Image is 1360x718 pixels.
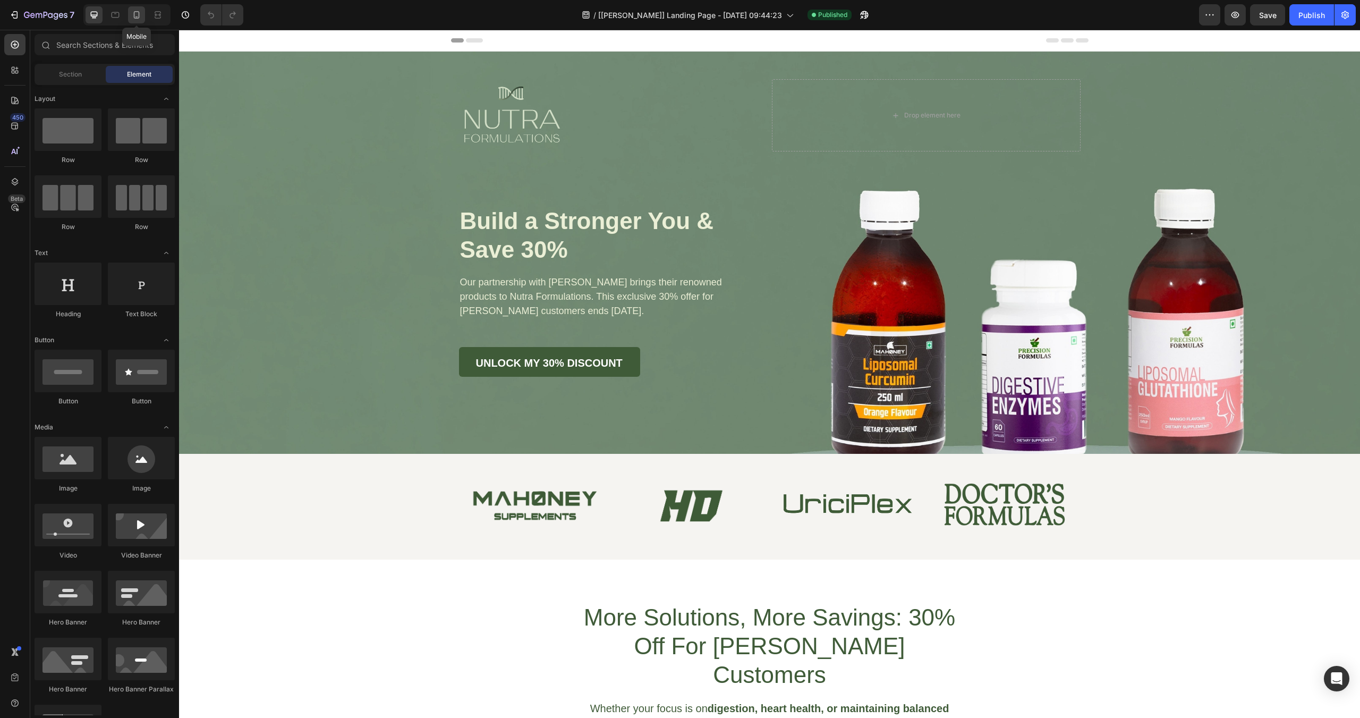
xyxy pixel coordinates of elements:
div: Hero Banner Parallax [108,685,175,694]
strong: digestion, heart health, or maintaining balanced blood sugar [411,673,770,699]
div: Heading [35,309,101,319]
div: Undo/Redo [200,4,243,26]
img: gempages_526674528609240088-64710894-7faf-45ab-a86d-982fccccdd0b.png [459,438,565,512]
div: Hero Banner [108,618,175,627]
span: / [593,10,596,21]
div: Row [108,222,175,232]
div: Row [35,155,101,165]
div: Video [35,551,101,560]
strong: Unlock my 30% Discount [297,327,444,339]
span: Toggle open [158,90,175,107]
span: Media [35,423,53,432]
span: Published [818,10,847,20]
span: Element [127,70,151,79]
div: Button [108,396,175,406]
button: <p><strong>Unlock my 30% Discount</strong></p> [280,317,461,347]
img: gempages_526674528609240088-e36d5445-4d7e-4bf1-a4ea-85cd1d08a74b.png [602,457,735,492]
iframe: Design area [179,30,1360,718]
img: gempages_526674528609240088-d0e2f06d-df85-4611-94d8-0f944d63c35c.png [290,454,422,496]
h1: Build a Stronger You & Save 30% [280,176,550,235]
img: gempages_526674528609240088-dc9a50b4-ed28-49f5-b401-6f15aaacbf57.png [280,49,386,122]
span: Section [59,70,82,79]
div: Video Banner [108,551,175,560]
div: Publish [1298,10,1325,21]
div: Image [35,484,101,493]
p: 7 [70,9,74,21]
div: Hero Banner [35,618,101,627]
span: Toggle open [158,332,175,349]
div: 450 [10,113,25,122]
img: gempages_526674528609240088-0b0d5a72-a2d3-406b-a297-4805e7cb3e11.png [759,448,891,502]
span: Text [35,248,48,258]
input: Search Sections & Elements [35,34,175,55]
button: Save [1250,4,1285,26]
p: Our partnership with [PERSON_NAME] brings their renowned products to Nutra Formulations. This exc... [281,246,549,289]
div: Row [35,222,101,232]
div: Drop element here [725,81,781,90]
span: Toggle open [158,244,175,261]
div: Text Block [108,309,175,319]
div: Button [35,396,101,406]
span: Layout [35,94,55,104]
div: Row [108,155,175,165]
h2: More Solutions, More Savings: 30% Off For [PERSON_NAME] Customers [401,572,781,661]
span: Button [35,335,54,345]
div: Image [108,484,175,493]
span: [[PERSON_NAME]] Landing Page - [DATE] 09:44:23 [598,10,782,21]
button: Publish [1289,4,1334,26]
div: Hero Banner [35,685,101,694]
button: 7 [4,4,79,26]
div: Open Intercom Messenger [1324,666,1349,691]
span: Toggle open [158,419,175,436]
span: Save [1259,11,1277,20]
div: Beta [8,195,25,203]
